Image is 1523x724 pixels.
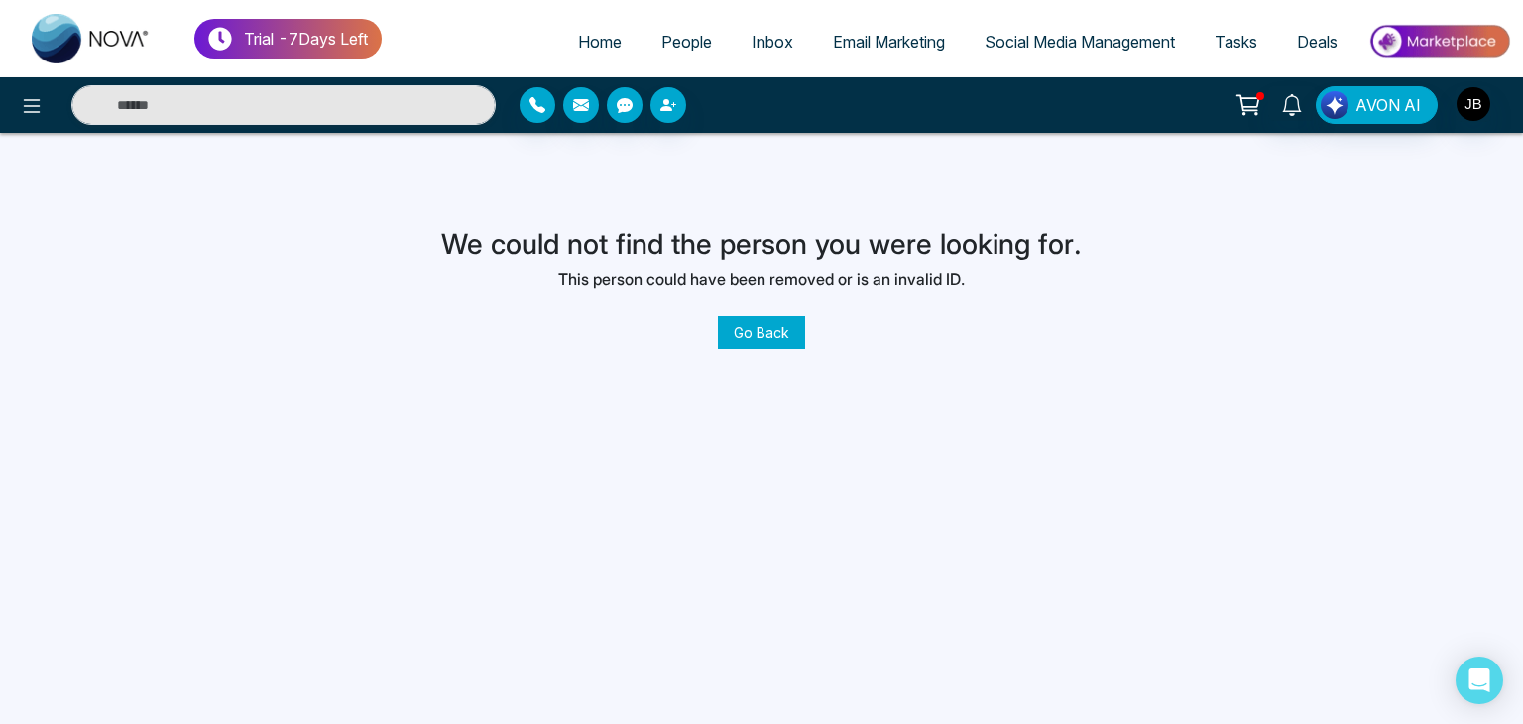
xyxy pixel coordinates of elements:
[661,32,712,52] span: People
[813,23,965,60] a: Email Marketing
[985,32,1175,52] span: Social Media Management
[441,270,1082,289] h6: This person could have been removed or is an invalid ID.
[1316,86,1438,124] button: AVON AI
[1456,657,1503,704] div: Open Intercom Messenger
[752,32,793,52] span: Inbox
[718,316,805,349] a: Go Back
[558,23,642,60] a: Home
[1277,23,1357,60] a: Deals
[642,23,732,60] a: People
[1195,23,1277,60] a: Tasks
[441,228,1082,262] h3: We could not find the person you were looking for.
[732,23,813,60] a: Inbox
[32,14,151,63] img: Nova CRM Logo
[965,23,1195,60] a: Social Media Management
[244,27,368,51] p: Trial - 7 Days Left
[578,32,622,52] span: Home
[1355,93,1421,117] span: AVON AI
[1321,91,1348,119] img: Lead Flow
[1297,32,1338,52] span: Deals
[1457,87,1490,121] img: User Avatar
[1367,19,1511,63] img: Market-place.gif
[833,32,945,52] span: Email Marketing
[1215,32,1257,52] span: Tasks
